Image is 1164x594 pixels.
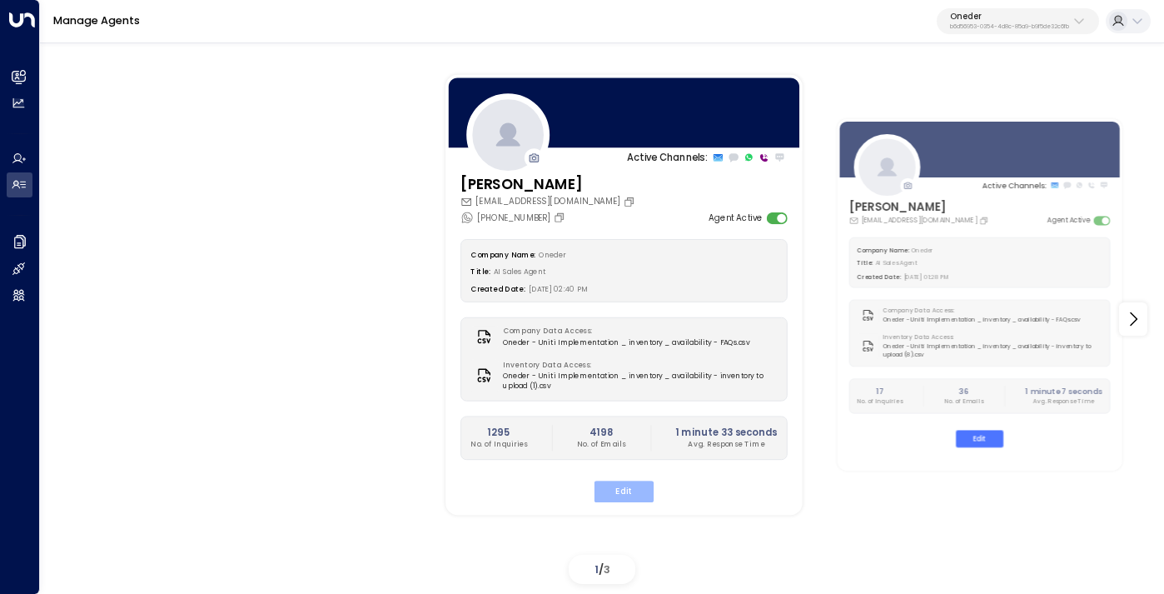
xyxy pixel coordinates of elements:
[470,267,490,277] label: Title:
[503,337,749,348] span: Oneder - Uniti Implementation _ inventory _ availability - FAQs.csv
[903,272,949,280] span: [DATE] 01:28 PM
[503,360,771,371] label: Inventory Data Access:
[709,212,762,224] label: Agent Active
[950,12,1069,22] p: Oneder
[624,196,639,207] button: Copy
[883,307,1076,315] label: Company Data Access:
[460,196,638,208] div: [EMAIL_ADDRESS][DOMAIN_NAME]
[849,198,991,216] h3: [PERSON_NAME]
[858,386,903,397] h2: 17
[950,23,1069,30] p: b6d56953-0354-4d8c-85a9-b9f5de32c6fb
[912,246,933,253] span: Oneder
[675,425,777,439] h2: 1 minute 33 seconds
[539,250,565,260] span: Oneder
[883,333,1097,342] label: Inventory Data Access:
[945,397,983,405] p: No. of Emails
[460,174,638,196] h3: [PERSON_NAME]
[470,439,527,450] p: No. of Inquiries
[594,481,654,502] button: Edit
[937,8,1099,35] button: Onederb6d56953-0354-4d8c-85a9-b9f5de32c6fb
[460,211,568,224] div: [PHONE_NUMBER]
[849,216,991,226] div: [EMAIL_ADDRESS][DOMAIN_NAME]
[876,259,918,267] span: AI Sales Agent
[945,386,983,397] h2: 36
[503,371,778,392] span: Oneder - Uniti Implementation _ inventory _ availability - inventory to upload (1).csv
[956,430,1003,447] button: Edit
[470,425,527,439] h2: 1295
[577,425,625,439] h2: 4198
[577,439,625,450] p: No. of Emails
[594,562,599,577] span: 1
[569,555,635,584] div: /
[883,342,1102,360] span: Oneder - Uniti Implementation _ inventory _ availability - inventory to upload (8).csv
[53,13,140,27] a: Manage Agents
[858,259,873,267] label: Title:
[1047,216,1090,226] label: Agent Active
[503,327,744,337] label: Company Data Access:
[494,267,545,277] span: AI Sales Agent
[604,562,610,577] span: 3
[858,397,903,405] p: No. of Inquiries
[982,179,1047,191] p: Active Channels:
[858,246,909,253] label: Company Name:
[470,283,525,293] label: Created Date:
[554,212,569,223] button: Copy
[1026,386,1102,397] h2: 1 minute 7 seconds
[979,216,991,225] button: Copy
[883,316,1081,324] span: Oneder - Uniti Implementation _ inventory _ availability - FAQs.csv
[529,283,588,293] span: [DATE] 02:40 PM
[470,250,535,260] label: Company Name:
[675,439,777,450] p: Avg. Response Time
[858,272,901,280] label: Created Date:
[1026,397,1102,405] p: Avg. Response Time
[627,150,707,164] p: Active Channels:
